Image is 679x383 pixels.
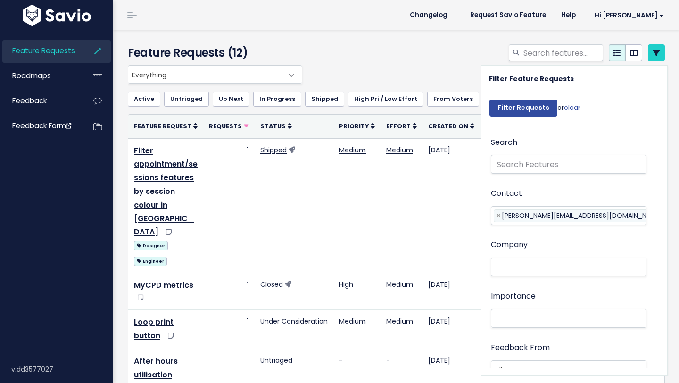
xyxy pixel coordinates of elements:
[554,8,583,22] a: Help
[489,100,557,117] input: Filter Requests
[134,257,167,266] span: Engineer
[260,316,328,326] a: Under Consideration
[134,239,168,251] a: Designer
[260,122,286,130] span: Status
[2,40,78,62] a: Feature Requests
[348,92,423,107] a: High Pri / Low Effort
[386,316,413,326] a: Medium
[463,8,554,22] a: Request Savio Feature
[213,92,249,107] a: Up Next
[134,122,191,130] span: Feature Request
[339,121,375,131] a: Priority
[12,46,75,56] span: Feature Requests
[128,44,298,61] h4: Feature Requests (12)
[386,356,390,365] a: -
[339,316,366,326] a: Medium
[491,155,646,174] input: Search Features
[134,145,198,238] a: Filter appointment/sessions features by session colour in [GEOGRAPHIC_DATA]
[134,280,193,291] a: MyCPD metrics
[134,356,178,380] a: After hours utilisation
[209,122,242,130] span: Requests
[386,145,413,155] a: Medium
[386,280,413,289] a: Medium
[491,187,522,200] label: Contact
[203,138,255,273] td: 1
[134,316,174,341] a: Loop print button
[2,90,78,112] a: Feedback
[489,95,580,126] div: or
[494,209,665,222] li: mohammed.hasan@myhealth.net.au
[491,360,646,379] span: All
[339,122,369,130] span: Priority
[422,273,480,310] td: [DATE]
[253,92,301,107] a: In Progress
[128,92,160,107] a: Active
[209,121,249,131] a: Requests
[260,145,287,155] a: Shipped
[595,12,664,19] span: Hi [PERSON_NAME]
[491,361,627,379] span: All
[422,310,480,349] td: [DATE]
[203,310,255,349] td: 1
[428,122,468,130] span: Created On
[128,65,302,84] span: Everything
[497,210,501,222] span: ×
[164,92,209,107] a: Untriaged
[2,65,78,87] a: Roadmaps
[128,66,283,83] span: Everything
[134,241,168,250] span: Designer
[260,356,292,365] a: Untriaged
[134,121,198,131] a: Feature Request
[386,121,417,131] a: Effort
[128,92,665,107] ul: Filter feature requests
[339,356,343,365] a: -
[339,145,366,155] a: Medium
[260,280,283,289] a: Closed
[12,96,47,106] span: Feedback
[410,12,447,18] span: Changelog
[386,122,411,130] span: Effort
[260,121,292,131] a: Status
[20,5,93,26] img: logo-white.9d6f32f41409.svg
[428,121,474,131] a: Created On
[564,103,580,112] a: clear
[12,121,71,131] span: Feedback form
[583,8,671,23] a: Hi [PERSON_NAME]
[522,44,603,61] input: Search features...
[203,273,255,310] td: 1
[134,255,167,266] a: Engineer
[339,280,353,289] a: High
[11,357,113,382] div: v.dd3577027
[491,290,536,303] label: Importance
[489,74,574,83] strong: Filter Feature Requests
[422,138,480,273] td: [DATE]
[491,238,528,252] label: Company
[12,71,51,81] span: Roadmaps
[491,341,550,355] label: Feedback From
[305,92,344,107] a: Shipped
[491,136,517,150] label: Search
[427,92,479,107] a: From Voters
[2,115,78,137] a: Feedback form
